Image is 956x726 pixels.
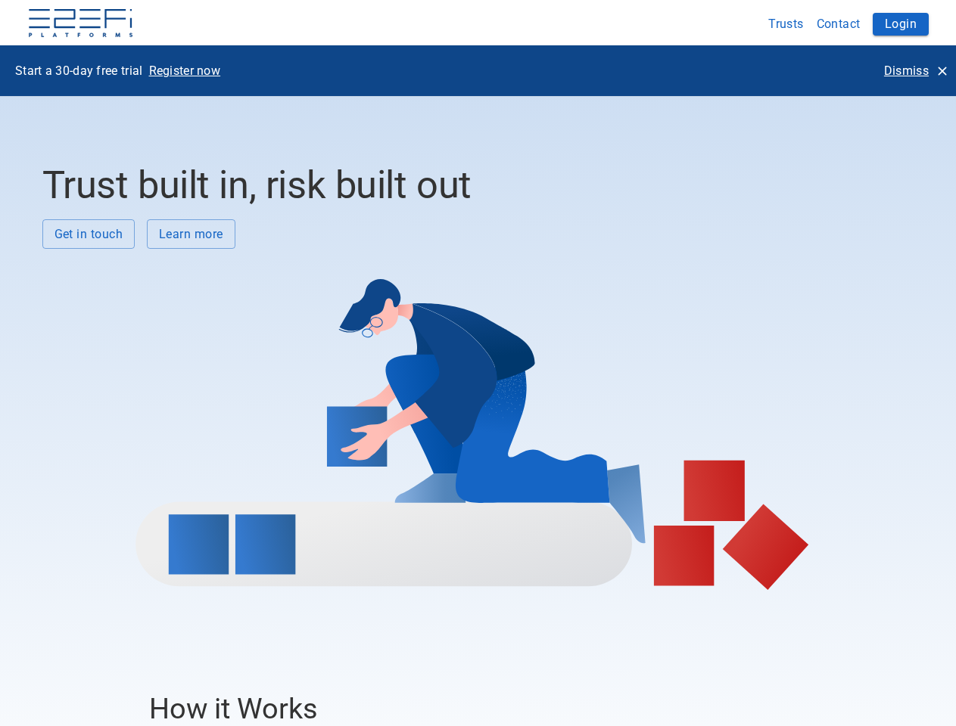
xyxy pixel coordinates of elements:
[147,219,235,249] button: Learn more
[149,692,795,725] h3: How it Works
[42,163,903,207] h2: Trust built in, risk built out
[884,62,929,79] p: Dismiss
[15,62,143,79] p: Start a 30-day free trial
[149,62,221,79] p: Register now
[143,57,227,84] button: Register now
[42,219,135,249] button: Get in touch
[878,57,953,84] button: Dismiss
